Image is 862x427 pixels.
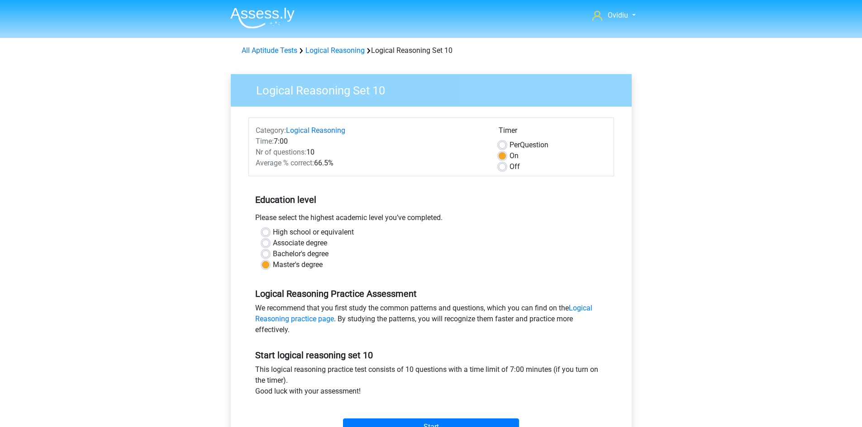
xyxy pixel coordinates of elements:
h5: Education level [255,191,607,209]
span: Time: [256,137,274,145]
label: High school or equivalent [273,227,354,238]
label: Bachelor's degree [273,249,329,259]
span: Nr of questions: [256,148,306,156]
label: Off [510,161,520,172]
h5: Start logical reasoning set 10 [255,350,607,361]
div: 10 [249,147,492,158]
span: Ovidiu [608,11,628,19]
label: Master's degree [273,259,323,270]
span: Average % correct: [256,159,314,167]
a: Ovidiu [589,10,639,21]
div: Timer [499,125,607,140]
div: Logical Reasoning Set 10 [238,45,624,56]
label: Associate degree [273,238,327,249]
div: 66.5% [249,158,492,169]
h5: Logical Reasoning Practice Assessment [255,288,607,299]
img: Assessly [230,7,295,28]
span: Category: [256,126,286,135]
h3: Logical Reasoning Set 10 [245,80,625,98]
div: We recommend that you first study the common patterns and questions, which you can find on the . ... [248,303,614,339]
a: Logical Reasoning [286,126,345,135]
label: Question [510,140,548,150]
label: On [510,150,519,161]
a: Logical Reasoning [305,46,365,55]
div: This logical reasoning practice test consists of 10 questions with a time limit of 7:00 minutes (... [248,364,614,400]
div: 7:00 [249,136,492,147]
a: All Aptitude Tests [242,46,297,55]
div: Please select the highest academic level you’ve completed. [248,212,614,227]
span: Per [510,141,520,149]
